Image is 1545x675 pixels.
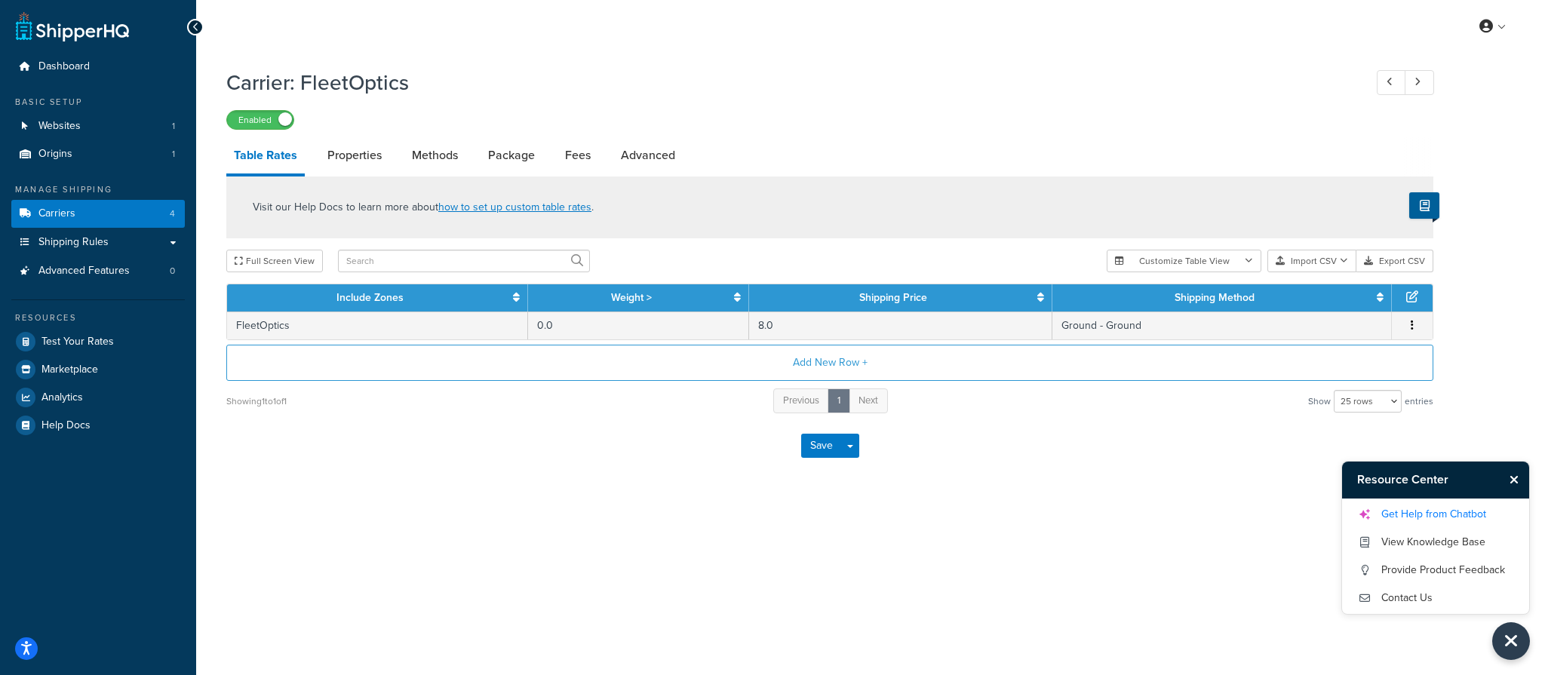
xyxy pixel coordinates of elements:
[557,137,598,173] a: Fees
[1357,558,1514,582] a: Provide Product Feedback
[11,140,185,168] li: Origins
[253,199,594,216] p: Visit our Help Docs to learn more about .
[11,183,185,196] div: Manage Shipping
[1357,502,1514,526] a: Get Help from Chatbot
[11,311,185,324] div: Resources
[1405,391,1433,412] span: entries
[11,328,185,355] a: Test Your Rates
[38,265,130,278] span: Advanced Features
[227,111,293,129] label: Enabled
[11,200,185,228] li: Carriers
[11,140,185,168] a: Origins1
[41,364,98,376] span: Marketplace
[1107,250,1261,272] button: Customize Table View
[41,336,114,348] span: Test Your Rates
[749,311,1052,339] td: 8.0
[1175,290,1255,305] a: Shipping Method
[226,391,287,412] div: Showing 1 to 1 of 1
[1503,471,1529,489] button: Close Resource Center
[338,250,590,272] input: Search
[1308,391,1331,412] span: Show
[172,120,175,133] span: 1
[170,265,175,278] span: 0
[1492,622,1530,660] button: Close Resource Center
[481,137,542,173] a: Package
[1409,192,1439,219] button: Show Help Docs
[1357,530,1514,554] a: View Knowledge Base
[172,148,175,161] span: 1
[859,393,878,407] span: Next
[11,257,185,285] a: Advanced Features0
[613,137,683,173] a: Advanced
[783,393,819,407] span: Previous
[11,257,185,285] li: Advanced Features
[11,200,185,228] a: Carriers4
[828,388,850,413] a: 1
[11,112,185,140] a: Websites1
[1405,70,1434,95] a: Next Record
[11,112,185,140] li: Websites
[1356,250,1433,272] button: Export CSV
[528,311,749,339] td: 0.0
[11,53,185,81] a: Dashboard
[41,391,83,404] span: Analytics
[773,388,829,413] a: Previous
[859,290,927,305] a: Shipping Price
[1357,586,1514,610] a: Contact Us
[801,434,842,458] button: Save
[11,96,185,109] div: Basic Setup
[11,356,185,383] a: Marketplace
[38,207,75,220] span: Carriers
[170,207,175,220] span: 4
[38,148,72,161] span: Origins
[226,137,305,176] a: Table Rates
[227,311,528,339] td: FleetOptics
[1052,311,1392,339] td: Ground - Ground
[320,137,389,173] a: Properties
[11,229,185,256] a: Shipping Rules
[1377,70,1406,95] a: Previous Record
[41,419,91,432] span: Help Docs
[38,120,81,133] span: Websites
[849,388,888,413] a: Next
[336,290,404,305] a: Include Zones
[11,384,185,411] a: Analytics
[226,345,1433,381] button: Add New Row +
[1267,250,1356,272] button: Import CSV
[404,137,465,173] a: Methods
[226,250,323,272] button: Full Screen View
[38,236,109,249] span: Shipping Rules
[11,412,185,439] a: Help Docs
[611,290,652,305] a: Weight >
[438,199,591,215] a: how to set up custom table rates
[226,68,1349,97] h1: Carrier: FleetOptics
[38,60,90,73] span: Dashboard
[1342,462,1503,498] h3: Resource Center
